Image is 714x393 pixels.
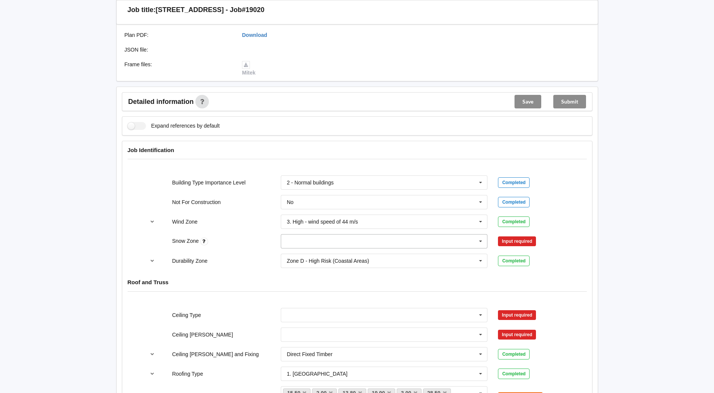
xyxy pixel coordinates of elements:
[172,371,203,377] label: Roofing Type
[172,312,201,318] label: Ceiling Type
[128,98,194,105] span: Detailed information
[287,200,294,205] div: No
[498,177,530,188] div: Completed
[128,279,587,286] h4: Roof and Truss
[172,351,259,357] label: Ceiling [PERSON_NAME] and Fixing
[242,61,256,76] a: Mitek
[287,219,358,224] div: 3. High - wind speed of 44 m/s
[498,236,536,246] div: Input required
[156,6,265,14] h3: [STREET_ADDRESS] - Job#19020
[498,197,530,207] div: Completed
[172,238,200,244] label: Snow Zone
[128,122,220,130] label: Expand references by default
[119,31,237,39] div: Plan PDF :
[287,352,332,357] div: Direct Fixed Timber
[119,46,237,53] div: JSON file :
[498,216,530,227] div: Completed
[287,371,347,376] div: 1. [GEOGRAPHIC_DATA]
[287,180,334,185] div: 2 - Normal buildings
[172,258,207,264] label: Durability Zone
[128,146,587,154] h4: Job Identification
[287,258,369,264] div: Zone D - High Risk (Coastal Areas)
[145,215,160,228] button: reference-toggle
[119,61,237,76] div: Frame files :
[498,330,536,340] div: Input required
[145,347,160,361] button: reference-toggle
[498,256,530,266] div: Completed
[172,219,198,225] label: Wind Zone
[145,254,160,268] button: reference-toggle
[172,199,221,205] label: Not For Construction
[498,310,536,320] div: Input required
[498,369,530,379] div: Completed
[242,32,267,38] a: Download
[172,332,233,338] label: Ceiling [PERSON_NAME]
[145,367,160,381] button: reference-toggle
[128,6,156,14] h3: Job title:
[172,180,245,186] label: Building Type Importance Level
[498,349,530,359] div: Completed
